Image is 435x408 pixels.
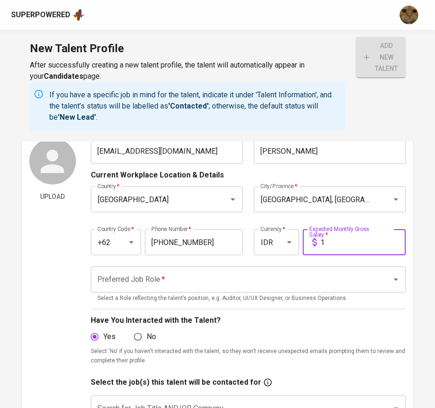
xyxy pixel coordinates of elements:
[91,315,406,326] p: Have You Interacted with the Talent?
[91,377,261,388] p: Select the job(s) this talent will be contacted for
[226,193,239,206] button: Open
[389,193,402,206] button: Open
[356,37,405,77] div: Almost there! Once you've completed all the fields marked with * under 'Talent Information', you'...
[400,6,418,24] img: ec6c0910-f960-4a00-a8f8-c5744e41279e.jpg
[103,331,116,342] span: Yes
[11,8,85,22] a: Superpoweredapp logo
[389,273,402,286] button: Open
[11,10,70,20] div: Superpowered
[147,331,156,342] span: No
[356,37,405,77] button: add new talent
[97,294,400,303] p: Select a Role reflecting the talent’s position, e.g. Auditor, UI/UX Designer, or Business Operati...
[72,8,85,22] img: app logo
[33,191,72,203] span: Upload
[91,347,406,366] p: Select 'No' if you haven't interacted with the talent, so they won’t receive unexpected emails pr...
[283,236,296,249] button: Open
[125,236,138,249] button: Open
[168,102,209,110] b: 'Contacted'
[91,170,224,181] p: Current Workplace Location & Details
[44,72,83,81] b: Candidates
[364,40,398,75] span: add new talent
[30,37,345,60] h1: New Talent Profile
[58,113,96,122] b: 'New Lead'
[263,378,272,387] svg: If you have a specific job in mind for the talent, indicate it here. This will change the talent'...
[30,60,345,82] p: After successfully creating a new talent profile, the talent will automatically appear in your page.
[29,188,76,205] button: Upload
[49,89,341,123] p: If you have a specific job in mind for the talent, indicate it under 'Talent Information', and th...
